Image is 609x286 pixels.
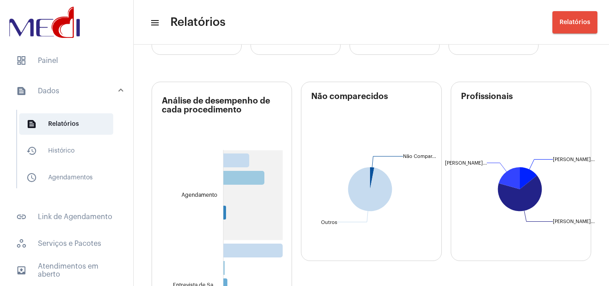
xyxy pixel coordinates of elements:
span: Relatórios [19,113,113,135]
mat-icon: sidenav icon [16,86,27,96]
h3: Análise de desempenho de cada procedimento [162,96,292,131]
span: Atendimentos em aberto [9,260,124,281]
span: Agendamentos [19,167,113,188]
span: Serviços e Pacotes [9,233,124,254]
mat-icon: sidenav icon [150,17,159,28]
text: [PERSON_NAME]... [553,157,595,162]
h3: Não comparecidos [311,92,441,132]
path: Agendamento Concluído 19 [223,153,249,167]
img: d3a1b5fa-500b-b90f-5a1c-719c20e9830b.png [7,4,82,40]
text: Não Compar... [403,154,436,159]
mat-panel-title: Dados [16,86,119,96]
text: [PERSON_NAME]... [553,219,595,224]
text: [PERSON_NAME]... [445,160,487,165]
button: Relatórios [552,11,597,33]
span: Relatórios [170,15,226,29]
path: Agendamento Cancelado 2 [223,206,226,220]
mat-expansion-panel-header: sidenav iconDados [5,77,133,105]
span: Histórico [19,140,113,162]
mat-icon: sidenav icon [26,172,37,183]
span: Link de Agendamento [9,206,124,228]
span: sidenav icon [16,238,27,249]
span: Relatórios [560,19,590,25]
mat-icon: sidenav icon [16,265,27,276]
mat-icon: sidenav icon [26,119,37,129]
span: sidenav icon [16,55,27,66]
span: Painel [9,50,124,71]
text: Outros [321,220,337,224]
path: Entrevista de Saúde Concluído 43 [223,244,283,257]
text: Agendamento [181,192,217,198]
path: Agendamento Pendente 30 [223,171,264,185]
mat-icon: sidenav icon [16,211,27,222]
path: Entrevista de Saúde Pendente 1 [223,261,225,275]
h3: Profissionais [461,92,591,132]
div: sidenav iconDados [5,105,133,201]
mat-icon: sidenav icon [26,145,37,156]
